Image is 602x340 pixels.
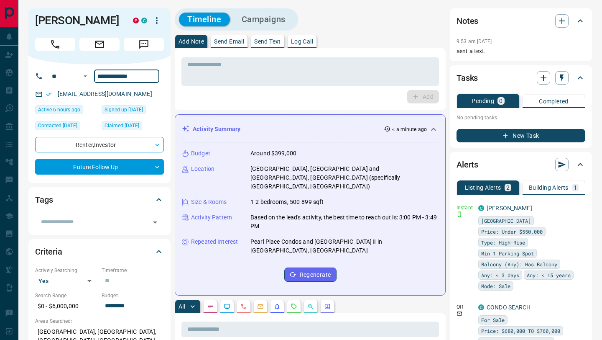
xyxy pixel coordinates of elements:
span: Call [35,38,75,51]
div: condos.ca [478,205,484,211]
p: Off [457,303,473,311]
svg: Email Verified [46,91,52,97]
p: 2 [506,185,510,191]
svg: Email [457,311,462,317]
button: Campaigns [233,13,294,26]
div: Tasks [457,68,585,88]
span: Any: < 3 days [481,271,519,279]
div: Future Follow Up [35,159,164,175]
p: Building Alerts [529,185,569,191]
p: Send Text [254,39,281,44]
span: For Sale [481,316,505,324]
p: Repeated Interest [191,237,238,246]
p: Budget [191,149,210,158]
p: Send Email [214,39,244,44]
span: Min 1 Parking Spot [481,249,534,258]
button: Regenerate [284,268,337,282]
span: Price: $680,000 TO $760,000 [481,327,560,335]
div: Activity Summary< a minute ago [182,121,439,137]
a: CONDO SEARCH [487,304,531,311]
div: Criteria [35,242,164,262]
p: All [179,304,185,309]
p: $0 - $6,000,000 [35,299,97,313]
p: No pending tasks [457,111,585,124]
div: Sun Oct 28 2018 [102,105,164,117]
span: Claimed [DATE] [105,121,139,130]
span: Active 6 hours ago [38,106,80,114]
svg: Opportunities [307,303,314,310]
span: [GEOGRAPHIC_DATA] [481,216,531,225]
div: condos.ca [141,18,147,23]
button: Open [80,71,90,81]
div: Thu Aug 31 2023 [102,121,164,133]
div: Renter , Investor [35,137,164,152]
div: Tags [35,190,164,210]
button: Open [149,216,161,228]
h2: Notes [457,14,478,28]
span: Signed up [DATE] [105,106,143,114]
h2: Tags [35,193,53,206]
svg: Push Notification Only [457,211,462,217]
p: Timeframe: [102,267,164,274]
div: Yes [35,274,97,288]
p: 0 [499,98,503,104]
div: Alerts [457,155,585,175]
svg: Calls [240,303,247,310]
p: < a minute ago [392,126,427,133]
div: condos.ca [478,304,484,310]
span: Email [79,38,120,51]
svg: Lead Browsing Activity [224,303,230,310]
p: Pending [472,98,494,104]
p: Based on the lead's activity, the best time to reach out is: 3:00 PM - 3:49 PM [250,213,439,231]
svg: Notes [207,303,214,310]
p: Size & Rooms [191,198,227,206]
p: Log Call [291,39,313,44]
p: Add Note [179,39,204,44]
div: Tue Sep 05 2023 [35,121,97,133]
div: Notes [457,11,585,31]
p: 1-2 bedrooms, 500-899 sqft [250,198,324,206]
p: Actively Searching: [35,267,97,274]
a: [EMAIL_ADDRESS][DOMAIN_NAME] [58,90,152,97]
p: Areas Searched: [35,317,164,325]
span: Contacted [DATE] [38,121,77,130]
h1: [PERSON_NAME] [35,14,120,27]
p: [GEOGRAPHIC_DATA], [GEOGRAPHIC_DATA] and [GEOGRAPHIC_DATA], [GEOGRAPHIC_DATA] (specifically [GEOG... [250,165,439,191]
p: Instant [457,204,473,211]
p: Completed [539,98,569,104]
div: property.ca [133,18,139,23]
span: Balcony (Any): Has Balcony [481,260,557,268]
span: Price: Under $550,000 [481,227,543,236]
p: 1 [574,185,577,191]
svg: Listing Alerts [274,303,281,310]
h2: Alerts [457,158,478,171]
span: Mode: Sale [481,282,510,290]
p: Listing Alerts [465,185,501,191]
p: Around $399,000 [250,149,296,158]
svg: Agent Actions [324,303,331,310]
h2: Criteria [35,245,62,258]
p: Search Range: [35,292,97,299]
svg: Requests [291,303,297,310]
a: [PERSON_NAME] [487,205,532,211]
h2: Tasks [457,71,478,85]
p: Activity Pattern [191,213,232,222]
button: New Task [457,129,585,142]
span: Any: < 15 years [527,271,571,279]
p: Pearl Place Condos and [GEOGRAPHIC_DATA] Ⅱ in [GEOGRAPHIC_DATA], [GEOGRAPHIC_DATA] [250,237,439,255]
button: Timeline [179,13,230,26]
div: Mon Aug 18 2025 [35,105,97,117]
p: Budget: [102,292,164,299]
span: Message [124,38,164,51]
p: 9:53 am [DATE] [457,39,492,44]
svg: Emails [257,303,264,310]
p: Activity Summary [193,125,240,134]
span: Type: High-Rise [481,238,525,247]
p: sent a text. [457,47,585,56]
p: Location [191,165,214,173]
